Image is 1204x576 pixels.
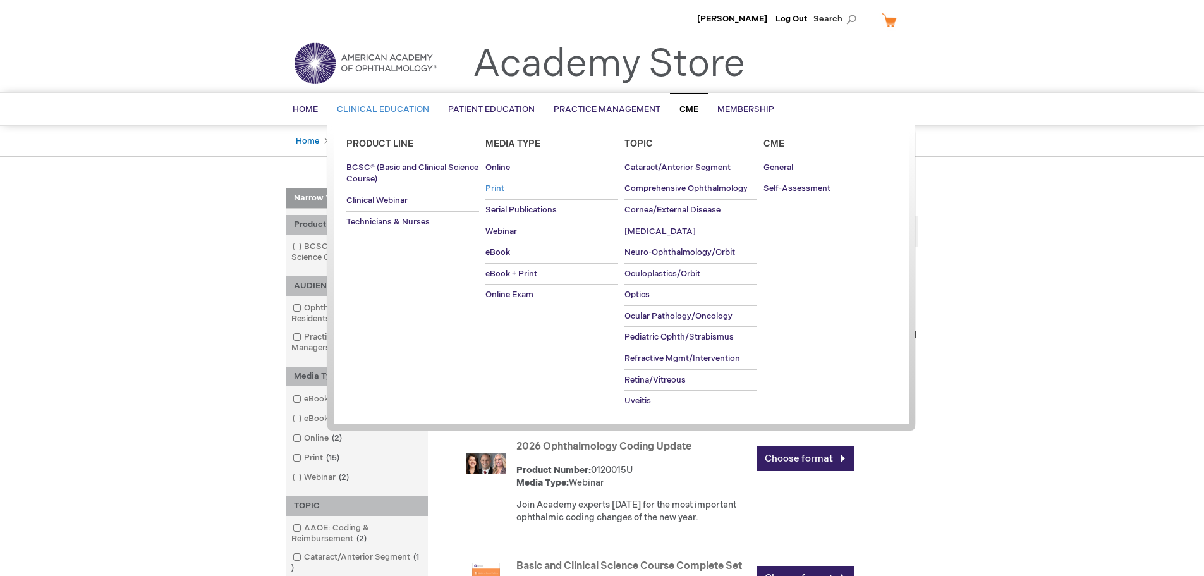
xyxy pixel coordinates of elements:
[289,302,425,325] a: Ophthalmologists & Residents17
[697,14,767,24] a: [PERSON_NAME]
[293,104,318,114] span: Home
[286,367,428,386] div: Media Type
[763,183,830,193] span: Self-Assessment
[485,205,557,215] span: Serial Publications
[763,138,784,149] span: Cme
[346,217,430,227] span: Technicians & Nurses
[289,241,425,264] a: BCSC® (Basic and Clinical Science Course)16
[289,472,354,484] a: Webinar2
[336,472,352,482] span: 2
[516,560,742,572] a: Basic and Clinical Science Course Complete Set
[485,290,533,300] span: Online Exam
[289,331,425,354] a: Practice Administrators & Managers2
[624,332,734,342] span: Pediatric Ophth/Strabismus
[323,453,343,463] span: 15
[624,162,731,173] span: Cataract/Anterior Segment
[485,247,510,257] span: eBook
[516,465,591,475] strong: Product Number:
[448,104,535,114] span: Patient Education
[337,104,429,114] span: Clinical Education
[286,276,428,296] div: AUDIENCE
[289,393,350,405] a: eBook15
[624,226,696,236] span: [MEDICAL_DATA]
[286,496,428,516] div: TOPIC
[516,441,691,453] a: 2026 Ophthalmology Coding Update
[485,138,540,149] span: Media Type
[763,162,793,173] span: General
[516,499,751,524] div: Join Academy experts [DATE] for the most important ophthalmic coding changes of the new year.
[346,138,413,149] span: Product Line
[346,162,478,185] span: BCSC® (Basic and Clinical Science Course)
[289,413,377,425] a: eBook + Print14
[485,226,517,236] span: Webinar
[624,375,686,385] span: Retina/Vitreous
[775,14,807,24] a: Log Out
[516,464,751,489] div: 0120015U Webinar
[813,6,861,32] span: Search
[516,477,569,488] strong: Media Type:
[466,443,506,484] img: 2026 Ophthalmology Coding Update
[624,205,721,215] span: Cornea/External Disease
[624,269,700,279] span: Oculoplastics/Orbit
[624,311,733,321] span: Ocular Pathology/Oncology
[286,188,428,209] strong: Narrow Your Choices
[289,432,347,444] a: Online2
[289,452,344,464] a: Print15
[473,42,745,87] a: Academy Store
[346,195,408,205] span: Clinical Webinar
[291,552,419,573] span: 1
[624,247,735,257] span: Neuro-Ophthalmology/Orbit
[679,104,698,114] span: CME
[353,534,370,544] span: 2
[554,104,660,114] span: Practice Management
[485,162,510,173] span: Online
[624,353,740,364] span: Refractive Mgmt/Intervention
[296,136,319,146] a: Home
[289,551,425,574] a: Cataract/Anterior Segment1
[485,183,504,193] span: Print
[624,138,653,149] span: Topic
[329,433,345,443] span: 2
[485,269,537,279] span: eBook + Print
[757,446,854,471] a: Choose format
[624,396,651,406] span: Uveitis
[289,522,425,545] a: AAOE: Coding & Reimbursement2
[624,290,650,300] span: Optics
[286,215,428,235] div: Product Line
[717,104,774,114] span: Membership
[624,183,748,193] span: Comprehensive Ophthalmology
